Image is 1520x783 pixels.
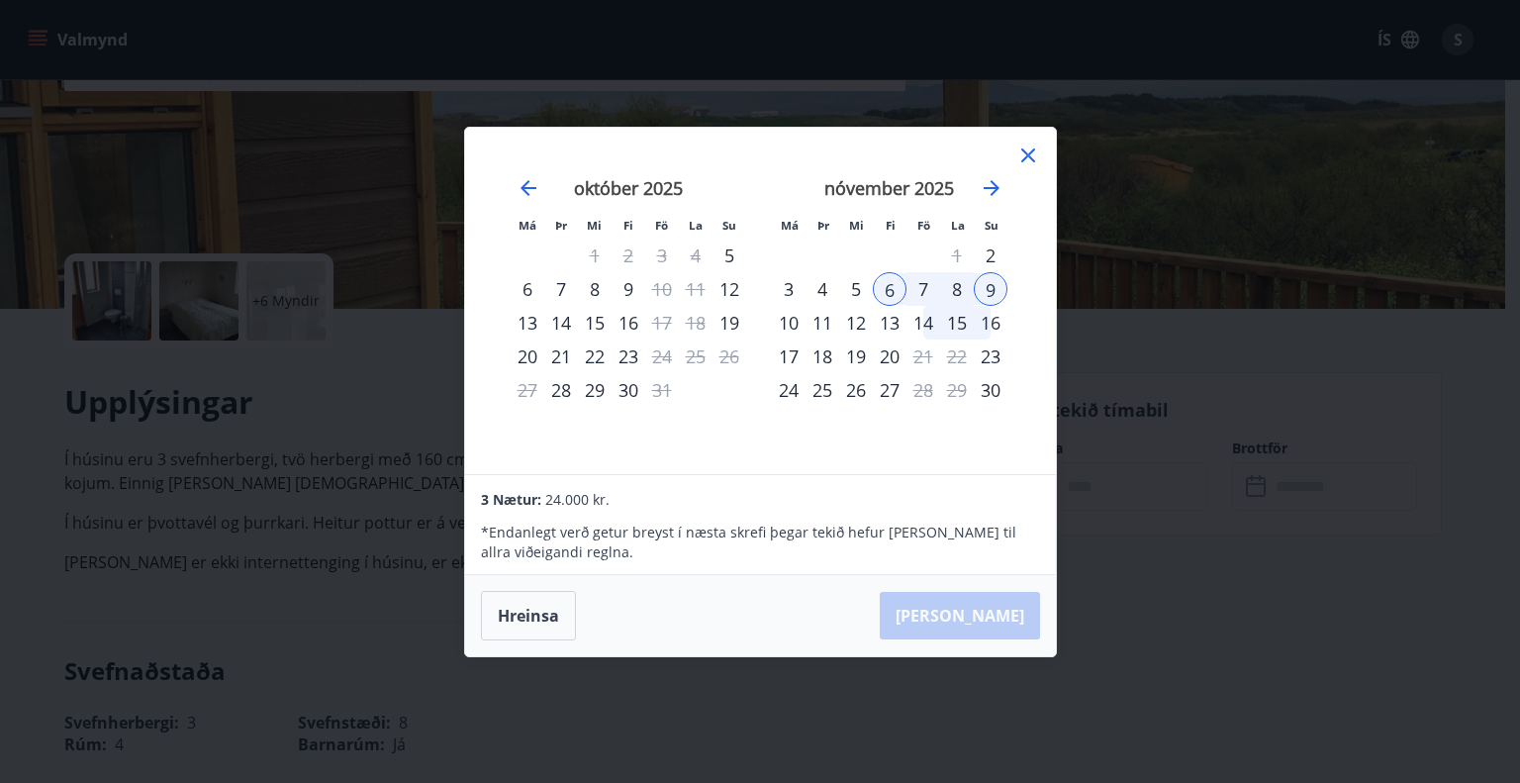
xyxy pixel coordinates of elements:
[940,340,974,373] td: Not available. laugardagur, 22. nóvember 2025
[873,272,906,306] td: Selected as start date. fimmtudagur, 6. nóvember 2025
[712,340,746,373] td: Not available. sunnudagur, 26. október 2025
[806,306,839,340] td: Choose þriðjudagur, 11. nóvember 2025 as your check-in date. It’s available.
[974,340,1007,373] td: Choose sunnudagur, 23. nóvember 2025 as your check-in date. It’s available.
[555,218,567,233] small: Þr
[817,218,829,233] small: Þr
[772,340,806,373] td: Choose mánudagur, 17. nóvember 2025 as your check-in date. It’s available.
[544,306,578,340] td: Choose þriðjudagur, 14. október 2025 as your check-in date. It’s available.
[873,373,906,407] td: Choose fimmtudagur, 27. nóvember 2025 as your check-in date. It’s available.
[917,218,930,233] small: Fö
[806,340,839,373] td: Choose þriðjudagur, 18. nóvember 2025 as your check-in date. It’s available.
[511,340,544,373] td: Choose mánudagur, 20. október 2025 as your check-in date. It’s available.
[645,340,679,373] div: Aðeins útritun í boði
[974,306,1007,340] td: Choose sunnudagur, 16. nóvember 2025 as your check-in date. It’s available.
[772,272,806,306] td: Choose mánudagur, 3. nóvember 2025 as your check-in date. It’s available.
[612,306,645,340] td: Choose fimmtudagur, 16. október 2025 as your check-in date. It’s available.
[679,306,712,340] td: Not available. laugardagur, 18. október 2025
[839,373,873,407] div: 26
[612,373,645,407] td: Choose fimmtudagur, 30. október 2025 as your check-in date. It’s available.
[587,218,602,233] small: Mi
[940,306,974,340] td: Choose laugardagur, 15. nóvember 2025 as your check-in date. It’s available.
[645,306,679,340] td: Choose föstudagur, 17. október 2025 as your check-in date. It’s available.
[974,272,1007,306] div: 9
[645,340,679,373] td: Choose föstudagur, 24. október 2025 as your check-in date. It’s available.
[679,272,712,306] td: Not available. laugardagur, 11. október 2025
[873,272,906,306] div: 6
[849,218,864,233] small: Mi
[873,340,906,373] div: 20
[906,373,940,407] div: Aðeins útritun í boði
[544,373,578,407] td: Choose þriðjudagur, 28. október 2025 as your check-in date. It’s available.
[772,373,806,407] td: Choose mánudagur, 24. nóvember 2025 as your check-in date. It’s available.
[940,239,974,272] td: Not available. laugardagur, 1. nóvember 2025
[612,340,645,373] div: 23
[578,340,612,373] div: 22
[839,373,873,407] td: Choose miðvikudagur, 26. nóvember 2025 as your check-in date. It’s available.
[578,306,612,340] td: Choose miðvikudagur, 15. október 2025 as your check-in date. It’s available.
[481,490,541,509] span: 3 Nætur:
[940,373,974,407] td: Not available. laugardagur, 29. nóvember 2025
[578,340,612,373] td: Choose miðvikudagur, 22. október 2025 as your check-in date. It’s available.
[481,591,576,640] button: Hreinsa
[772,340,806,373] div: 17
[806,373,839,407] div: 25
[481,523,1039,562] p: * Endanlegt verð getur breyst í næsta skrefi þegar tekið hefur [PERSON_NAME] til allra viðeigandi...
[806,340,839,373] div: 18
[545,490,610,509] span: 24.000 kr.
[873,306,906,340] td: Choose fimmtudagur, 13. nóvember 2025 as your check-in date. It’s available.
[511,373,544,407] td: Not available. mánudagur, 27. október 2025
[906,272,940,306] div: 7
[712,239,746,272] div: Aðeins innritun í boði
[578,272,612,306] div: 8
[839,306,873,340] div: 12
[612,340,645,373] td: Choose fimmtudagur, 23. október 2025 as your check-in date. It’s available.
[806,373,839,407] td: Choose þriðjudagur, 25. nóvember 2025 as your check-in date. It’s available.
[772,272,806,306] div: 3
[689,218,703,233] small: La
[806,272,839,306] div: 4
[574,176,683,200] strong: október 2025
[772,373,806,407] div: 24
[645,373,679,407] td: Choose föstudagur, 31. október 2025 as your check-in date. It’s available.
[511,306,544,340] div: 13
[645,239,679,272] td: Not available. föstudagur, 3. október 2025
[578,272,612,306] td: Choose miðvikudagur, 8. október 2025 as your check-in date. It’s available.
[906,306,940,340] td: Choose föstudagur, 14. nóvember 2025 as your check-in date. It’s available.
[839,340,873,373] div: 19
[839,340,873,373] td: Choose miðvikudagur, 19. nóvember 2025 as your check-in date. It’s available.
[781,218,799,233] small: Má
[980,176,1003,200] div: Move forward to switch to the next month.
[712,239,746,272] td: Choose sunnudagur, 5. október 2025 as your check-in date. It’s available.
[612,272,645,306] div: 9
[906,272,940,306] td: Selected. föstudagur, 7. nóvember 2025
[578,239,612,272] td: Not available. miðvikudagur, 1. október 2025
[906,306,940,340] div: 14
[655,218,668,233] small: Fö
[612,306,645,340] div: 16
[544,340,578,373] div: 21
[645,272,679,306] td: Choose föstudagur, 10. október 2025 as your check-in date. It’s available.
[772,306,806,340] div: 10
[906,340,940,373] td: Choose föstudagur, 21. nóvember 2025 as your check-in date. It’s available.
[974,239,1007,272] td: Choose sunnudagur, 2. nóvember 2025 as your check-in date. It’s available.
[623,218,633,233] small: Fi
[578,306,612,340] div: 15
[974,340,1007,373] div: Aðeins innritun í boði
[645,272,679,306] div: Aðeins útritun í boði
[839,272,873,306] td: Choose miðvikudagur, 5. nóvember 2025 as your check-in date. It’s available.
[906,340,940,373] div: Aðeins útritun í boði
[722,218,736,233] small: Su
[489,151,1032,450] div: Calendar
[612,373,645,407] div: 30
[824,176,954,200] strong: nóvember 2025
[544,272,578,306] div: 7
[974,373,1007,407] td: Choose sunnudagur, 30. nóvember 2025 as your check-in date. It’s available.
[612,239,645,272] td: Not available. fimmtudagur, 2. október 2025
[511,306,544,340] td: Choose mánudagur, 13. október 2025 as your check-in date. It’s available.
[940,306,974,340] div: 15
[873,340,906,373] td: Choose fimmtudagur, 20. nóvember 2025 as your check-in date. It’s available.
[951,218,965,233] small: La
[940,272,974,306] div: 8
[544,272,578,306] td: Choose þriðjudagur, 7. október 2025 as your check-in date. It’s available.
[578,373,612,407] td: Choose miðvikudagur, 29. október 2025 as your check-in date. It’s available.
